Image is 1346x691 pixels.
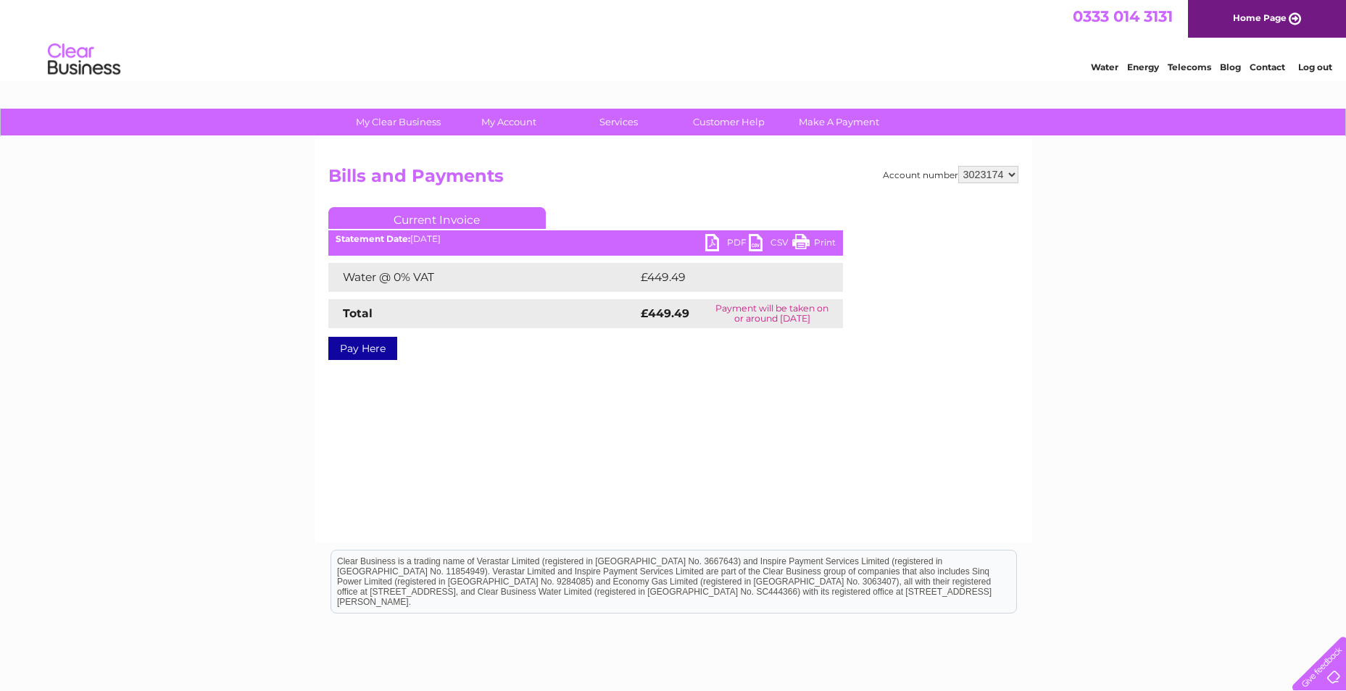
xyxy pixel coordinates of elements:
a: PDF [705,234,749,255]
a: Pay Here [328,337,397,360]
strong: Total [343,306,373,320]
a: Blog [1220,62,1241,72]
a: My Account [449,109,568,135]
h2: Bills and Payments [328,166,1018,193]
a: 0333 014 3131 [1073,7,1173,25]
td: Payment will be taken on or around [DATE] [702,299,842,328]
a: CSV [749,234,792,255]
a: Services [559,109,678,135]
strong: £449.49 [641,306,689,320]
a: Telecoms [1168,62,1211,72]
b: Statement Date: [336,233,410,244]
img: logo.png [47,38,121,82]
div: [DATE] [328,234,843,244]
a: My Clear Business [338,109,458,135]
a: Customer Help [669,109,789,135]
a: Log out [1298,62,1332,72]
a: Print [792,234,836,255]
a: Current Invoice [328,207,546,229]
td: £449.49 [637,263,818,292]
div: Account number [883,166,1018,183]
div: Clear Business is a trading name of Verastar Limited (registered in [GEOGRAPHIC_DATA] No. 3667643... [331,8,1016,70]
a: Contact [1250,62,1285,72]
a: Energy [1127,62,1159,72]
a: Water [1091,62,1118,72]
td: Water @ 0% VAT [328,263,637,292]
a: Make A Payment [779,109,899,135]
